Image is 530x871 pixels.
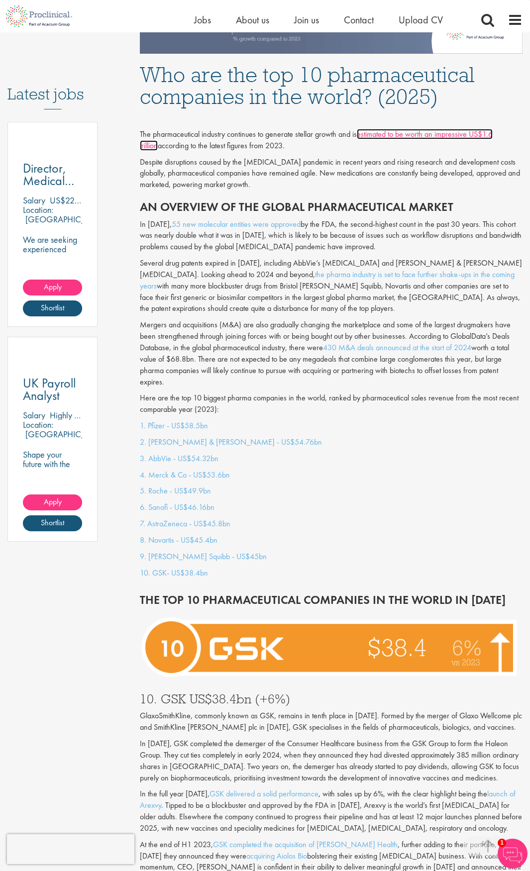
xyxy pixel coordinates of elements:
[44,496,62,507] span: Apply
[23,213,110,234] p: [GEOGRAPHIC_DATA], [GEOGRAPHIC_DATA]
[344,13,374,26] a: Contact
[7,834,134,864] iframe: reCAPTCHA
[50,194,307,206] p: US$220000.00 - US$250000.00 per annum + Highly Competitive Salary
[23,428,110,449] p: [GEOGRAPHIC_DATA], [GEOGRAPHIC_DATA]
[498,839,528,869] img: Chatbot
[140,319,523,387] p: Mergers and acquisitions (M&A) are also gradually changing the marketplace and some of the larges...
[140,551,267,562] a: 9. [PERSON_NAME] Squibb - US$45bn
[140,593,523,606] h2: THE TOP 10 PHARMACEUTICAL COMPANIES IN THE WORLD IN [DATE]
[140,518,230,529] a: 7. AstraZeneca - US$45.8bn
[23,280,82,295] a: Apply
[140,64,523,107] h1: Who are the top 10 pharmaceutical companies in the world? (2025)
[44,282,62,292] span: Apply
[498,839,506,847] span: 1
[140,437,322,447] a: 2. [PERSON_NAME] & [PERSON_NAME] - US$54.76bn
[50,409,116,421] p: Highly Competitive
[140,470,230,480] a: 4. Merck & Co - US$53.6bn
[140,738,523,783] p: In [DATE], GSK completed the demerger of the Consumer Healthcare business from the GSK Group to f...
[140,692,523,705] h3: 10. GSK US$38.4bn (+6%)
[140,129,523,152] div: The pharmaceutical industry continues to generate stellar growth and is according to the latest f...
[23,235,82,310] p: We are seeking experienced Regulatory Medical Writers to join our client, a dynamic and growing b...
[172,219,301,229] a: 55 new molecular entities were approved
[294,13,319,26] a: Join us
[23,194,45,206] span: Salary
[23,162,82,187] a: Director, Medical Writing
[246,851,307,861] a: acquiring Aiolos Bio
[140,788,523,834] p: In the full year [DATE], , with sales up by 6%, with the clear highlight being the . Tipped to be...
[140,420,208,431] a: 1. Pfizer - US$58.5bn
[140,200,523,213] h2: An overview of the global pharmaceutical market
[210,788,318,799] a: GSK delivered a solid performance
[140,535,217,545] a: 8. Novartis - US$45.4bn
[140,485,211,496] a: 5. Roche - US$49.9bn
[140,788,516,810] a: launch of Arexvy
[23,515,82,531] a: Shortlist
[399,13,443,26] a: Upload CV
[23,377,82,402] a: UK Payroll Analyst
[140,453,218,464] a: 3. AbbVie - US$54.32bn
[140,502,214,512] a: 6. Sanofi - US$46.16bn
[140,129,493,151] a: estimated to be worth an impressive US$1.6 trillion
[140,258,523,314] p: Several drug patents expired in [DATE], including AbbVie’s [MEDICAL_DATA] and [PERSON_NAME] & [PE...
[140,157,523,191] p: Despite disruptions caused by the [MEDICAL_DATA] pandemic in recent years and rising research and...
[23,375,76,404] span: UK Payroll Analyst
[194,13,211,26] a: Jobs
[213,839,398,850] a: GSK completed the acquisition of [PERSON_NAME] Health
[23,409,45,421] span: Salary
[140,568,208,578] a: 10. GSK- US$38.4bn
[323,342,471,353] a: 430 M&A deals announced at the start of 2024
[7,61,98,109] h3: Latest jobs
[140,392,523,415] p: Here are the top 10 biggest pharma companies in the world, ranked by pharmaceutical sales revenue...
[23,450,82,516] p: Shape your future with the freedom to work where you thrive! Join our client in a hybrid role tha...
[23,494,82,510] a: Apply
[23,419,53,430] span: Location:
[140,710,523,733] p: GlaxoSmithKline, commonly known as GSK, remains in tenth place in [DATE]. Formed by the merger of...
[23,300,82,316] a: Shortlist
[140,219,523,253] p: In [DATE], by the FDA, the second-highest count in the past 30 years. This cohort was nearly doub...
[140,269,515,291] a: the pharma industry is set to face further shake-ups in the coming years
[236,13,269,26] a: About us
[23,160,74,201] span: Director, Medical Writing
[23,204,53,215] span: Location:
